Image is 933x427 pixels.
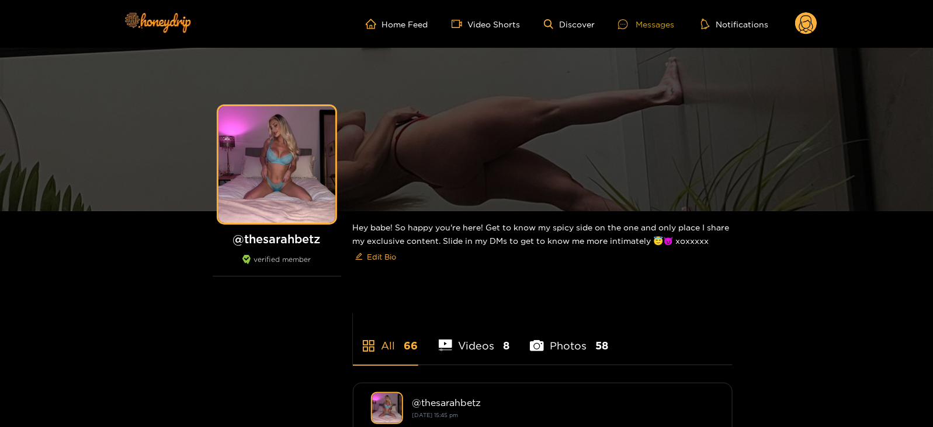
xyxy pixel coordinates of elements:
li: Photos [530,312,608,365]
li: Videos [439,312,510,365]
span: home [366,19,382,29]
span: edit [355,253,363,261]
li: All [353,312,418,365]
div: verified member [213,255,341,276]
a: Home Feed [366,19,428,29]
div: Messages [618,17,674,31]
small: [DATE] 15:45 pm [412,412,459,418]
span: 58 [595,338,608,353]
a: Video Shorts [452,19,521,29]
img: thesarahbetz [371,392,403,424]
button: editEdit Bio [353,247,399,266]
h1: @ thesarahbetz [213,232,341,246]
span: 66 [404,338,418,353]
span: 8 [503,338,509,353]
span: video-camera [452,19,468,29]
span: appstore [362,339,376,353]
button: Notifications [698,18,772,30]
a: Discover [544,19,595,29]
div: Hey babe! So happy you're here! Get to know my spicy side on the one and only place I share my ex... [353,211,733,275]
span: Edit Bio [367,251,397,262]
div: @ thesarahbetz [412,397,715,408]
